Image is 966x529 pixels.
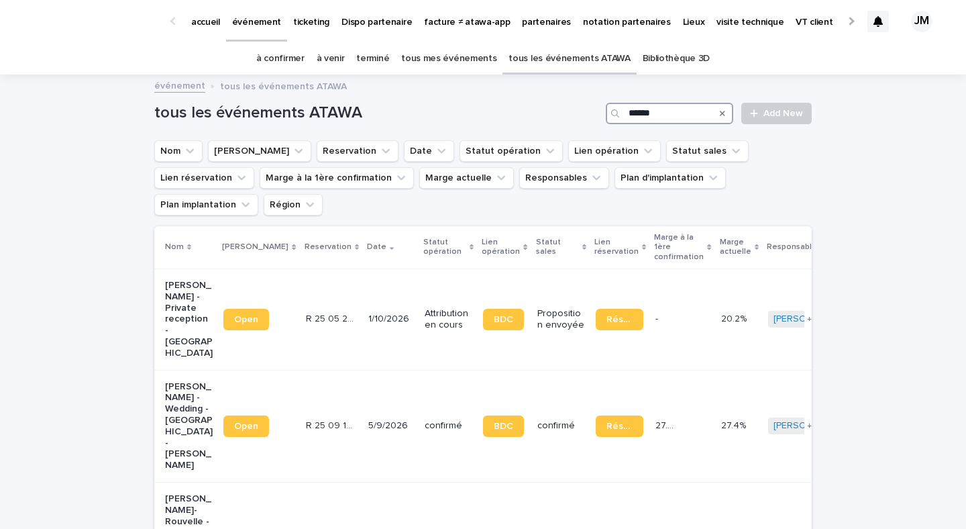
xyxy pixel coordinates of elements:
[807,422,814,430] span: + 1
[425,308,472,331] p: Attribution en cours
[494,315,513,324] span: BDC
[606,315,633,324] span: Réservation
[404,140,454,162] button: Date
[154,103,600,123] h1: tous les événements ATAWA
[519,167,609,189] button: Responsables
[234,315,258,324] span: Open
[401,43,496,75] a: tous mes événements
[306,418,356,432] p: R 25 09 147
[423,235,466,260] p: Statut opération
[264,194,323,215] button: Région
[222,240,288,254] p: [PERSON_NAME]
[508,43,630,75] a: tous les événements ATAWA
[260,167,414,189] button: Marge à la 1ère confirmation
[317,140,398,162] button: Reservation
[773,420,847,432] a: [PERSON_NAME]
[655,418,682,432] p: 27.4 %
[27,8,157,35] img: Ls34BcGeRexTGTNfXpUC
[165,381,213,471] p: [PERSON_NAME] - Wedding - [GEOGRAPHIC_DATA]-[PERSON_NAME]
[654,230,704,264] p: Marge à la 1ère confirmation
[208,140,311,162] button: Lien Stacker
[154,140,203,162] button: Nom
[536,235,579,260] p: Statut sales
[223,309,269,330] a: Open
[594,235,639,260] p: Lien réservation
[807,316,814,324] span: + 1
[666,140,749,162] button: Statut sales
[767,240,821,254] p: Responsables
[537,420,585,432] p: confirmé
[223,416,269,437] a: Open
[367,240,386,254] p: Date
[720,235,751,260] p: Marge actuelle
[721,311,749,325] p: 20.2%
[643,43,710,75] a: Bibliothèque 3D
[425,420,472,432] p: confirmé
[368,314,414,325] p: 1/10/2026
[154,194,258,215] button: Plan implantation
[154,167,254,189] button: Lien réservation
[256,43,305,75] a: à confirmer
[419,167,514,189] button: Marge actuelle
[460,140,563,162] button: Statut opération
[911,11,932,32] div: JM
[482,235,520,260] p: Lien opération
[741,103,812,124] a: Add New
[537,308,585,331] p: Proposition envoyée
[606,103,733,124] input: Search
[763,109,803,118] span: Add New
[368,420,414,432] p: 5/9/2026
[596,309,643,330] a: Réservation
[494,422,513,431] span: BDC
[154,77,205,93] a: événement
[234,422,258,431] span: Open
[483,416,524,437] a: BDC
[165,280,213,359] p: [PERSON_NAME] - Private reception - [GEOGRAPHIC_DATA]
[305,240,352,254] p: Reservation
[655,311,661,325] p: -
[483,309,524,330] a: BDC
[596,416,643,437] a: Réservation
[721,418,749,432] p: 27.4%
[165,240,184,254] p: Nom
[306,311,356,325] p: R 25 05 263
[614,167,726,189] button: Plan d'implantation
[220,78,347,93] p: tous les événements ATAWA
[606,422,633,431] span: Réservation
[317,43,345,75] a: à venir
[356,43,389,75] a: terminé
[773,314,847,325] a: [PERSON_NAME]
[568,140,661,162] button: Lien opération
